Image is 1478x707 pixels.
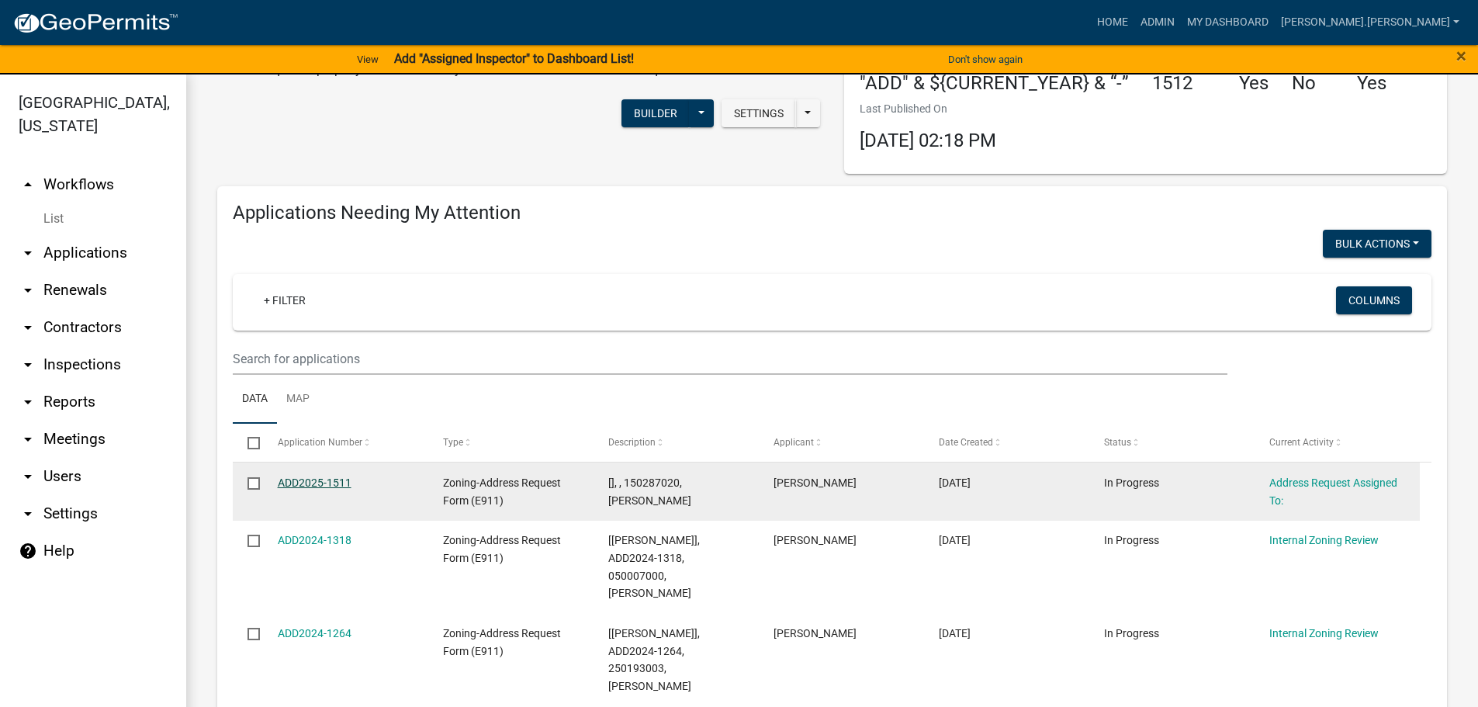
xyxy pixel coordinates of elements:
datatable-header-cell: Current Activity [1255,424,1420,461]
span: [], , 150287020, DENNIS JACOBSON [608,477,691,507]
a: Address Request Assigned To: [1269,477,1397,507]
span: Status [1104,437,1131,448]
button: Columns [1336,286,1412,314]
datatable-header-cell: Select [233,424,262,461]
i: arrow_drop_down [19,318,37,337]
span: [Nicole Bradbury], ADD2024-1318, 050007000, DARRELL HART [608,534,700,599]
span: × [1456,45,1466,67]
span: Current Activity [1269,437,1334,448]
button: Builder [621,99,690,127]
datatable-header-cell: Date Created [924,424,1089,461]
h4: "ADD" & ${CURRENT_YEAR} & “-” [860,72,1129,95]
datatable-header-cell: Application Number [262,424,427,461]
span: 08/18/2025 [939,477,971,489]
span: [DATE] 02:18 PM [860,130,996,151]
i: help [19,542,37,560]
span: [Nicole Bradbury], ADD2024-1264, 250193003, DANIEL HAIDER [608,627,700,692]
a: Data [233,375,277,425]
span: In Progress [1104,627,1159,639]
span: Application Number [278,437,362,448]
span: 05/30/2024 [939,627,971,639]
p: Last Published On [860,101,996,117]
span: Daniel Eugene Haider [774,627,857,639]
strong: Add "Assigned Inspector" to Dashboard List! [394,51,634,66]
a: + Filter [251,286,318,314]
datatable-header-cell: Status [1089,424,1255,461]
i: arrow_drop_down [19,430,37,449]
button: Bulk Actions [1323,230,1431,258]
span: Zoning-Address Request Form (E911) [443,534,561,564]
span: In Progress [1104,534,1159,546]
datatable-header-cell: Type [427,424,593,461]
h4: No [1292,72,1334,95]
h4: Yes [1239,72,1269,95]
i: arrow_drop_down [19,467,37,486]
span: Date Created [939,437,993,448]
span: 09/10/2024 [939,534,971,546]
a: ADD2024-1264 [278,627,351,639]
h4: Yes [1357,72,1396,95]
i: arrow_drop_down [19,504,37,523]
a: My Dashboard [1181,8,1275,37]
a: [PERSON_NAME].[PERSON_NAME] [1275,8,1466,37]
span: dennis jacobson [774,477,857,489]
i: arrow_drop_down [19,393,37,411]
h4: 1512 [1152,72,1216,95]
a: ADD2025-1511 [278,477,351,489]
span: Darrell Hart [774,534,857,546]
span: Type [443,437,463,448]
i: arrow_drop_down [19,355,37,374]
button: Settings [722,99,796,127]
i: arrow_drop_up [19,175,37,194]
span: Applicant [774,437,814,448]
a: Internal Zoning Review [1269,534,1379,546]
a: View [351,47,385,72]
a: Home [1091,8,1134,37]
a: Admin [1134,8,1181,37]
i: arrow_drop_down [19,281,37,300]
a: ADD2024-1318 [278,534,351,546]
a: Internal Zoning Review [1269,627,1379,639]
h4: Applications Needing My Attention [233,202,1431,224]
span: Zoning-Address Request Form (E911) [443,627,561,657]
span: Description [608,437,656,448]
a: Map [277,375,319,425]
span: Zoning-Address Request Form (E911) [443,477,561,507]
i: arrow_drop_down [19,244,37,262]
datatable-header-cell: Description [594,424,759,461]
datatable-header-cell: Applicant [759,424,924,461]
button: Close [1456,47,1466,65]
input: Search for applications [233,343,1227,375]
span: In Progress [1104,477,1159,489]
button: Don't show again [942,47,1029,72]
